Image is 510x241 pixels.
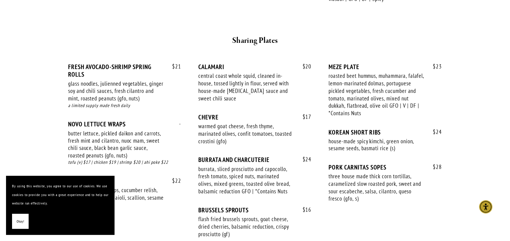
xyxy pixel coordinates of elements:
span: Okay! [17,217,24,226]
span: - [173,120,181,127]
span: $ [303,63,306,70]
div: Accessibility Menu [479,200,493,214]
span: $ [172,63,175,70]
section: Cookie banner [6,176,115,235]
span: $ [433,163,436,171]
div: central coast whole squid, cleaned in-house, tossed lightly in flour, served with house-made [MED... [198,72,294,102]
span: $ [433,128,436,135]
span: $ [433,63,436,70]
span: 21 [166,63,181,70]
div: glass noodles, julienned vegetables, ginger soy and chili sauces, fresh cilantro and mint, roaste... [68,80,164,102]
div: PORK CARNITAS SOPES [329,164,442,171]
div: butter lettuce, pickled daikon and carrots, fresh mint and cilantro, nuoc mam, sweet chili sauce,... [68,130,164,160]
button: Okay! [12,214,29,229]
span: 22 [166,178,181,185]
div: MEZE PLATE [329,63,442,71]
span: 28 [427,164,442,171]
span: $ [172,177,175,185]
div: a limited supply made fresh daily [68,102,181,109]
div: house-made spicy kimchi, green onion, sesame seeds, basmati rice (s) [329,138,425,152]
div: roasted beet hummus, muhammara, falafel, lemon-marinated dolmas, portuguese pickled vegetables, f... [329,72,425,117]
div: CALAMARI [198,63,311,71]
span: 23 [427,63,442,70]
div: burrata, sliced prosciutto and capocollo, fresh tomato, spiced nuts, marinated olives, mixed gree... [198,166,294,195]
div: NOVO LETTUCE WRAPS [68,120,181,128]
div: AHI NACHOS [68,178,181,185]
div: flash fried brussels sprouts, goat cheese, dried cherries, balsamic reduction, crispy prosciutto ... [198,216,294,238]
div: BURRATA AND CHARCUTERIE [198,156,311,164]
div: three house made thick corn tortillas, caramelized slow roasted pork, sweet and sour escabeche, s... [329,173,425,203]
span: 17 [297,113,312,120]
div: ahi poké, wonton chips, cucumber relish, ginger soy, dynamite aioli, scallion, sesame seeds (gfo) [68,187,164,209]
div: tofu (v) $17 | chicken $19 | shrimp $20 | ahi poke $22 [68,159,181,166]
strong: Sharing Plates [232,35,278,46]
div: FRESH AVOCADO-SHRIMP SPRING ROLLS [68,63,181,78]
span: 24 [297,156,312,163]
div: warmed goat cheese, fresh thyme, marinated olives, confit tomatoes, toasted crostini (gfo) [198,122,294,145]
div: CHEVRE [198,113,311,121]
div: BRUSSELS SPROUTS [198,207,311,214]
p: By using this website, you agree to our use of cookies. We use cookies to provide you with a grea... [12,182,109,208]
span: 20 [297,63,312,70]
span: $ [303,156,306,163]
div: add avocado +$3 [68,209,181,216]
div: KOREAN SHORT RIBS [329,128,442,136]
span: $ [303,206,306,214]
span: 16 [297,207,312,214]
span: $ [303,113,306,120]
span: 24 [427,128,442,135]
